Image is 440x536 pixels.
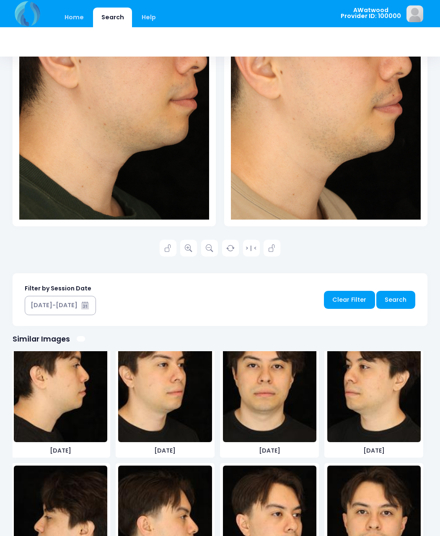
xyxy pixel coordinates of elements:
[31,301,78,310] div: [DATE]-[DATE]
[324,291,375,309] a: Clear Filter
[223,446,316,455] span: [DATE]
[327,316,421,442] img: image
[25,284,91,293] label: Filter by Session Date
[14,316,107,442] img: image
[327,446,421,455] span: [DATE]
[14,446,107,455] span: [DATE]
[243,240,260,256] a: > | <
[341,7,401,19] span: AWatwood Provider ID: 100000
[376,291,415,309] a: Search
[93,8,132,27] a: Search
[223,316,316,442] img: image
[406,5,423,22] img: image
[56,8,92,27] a: Home
[118,316,212,442] img: image
[134,8,164,27] a: Help
[118,446,212,455] span: [DATE]
[13,334,70,343] h1: Similar Images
